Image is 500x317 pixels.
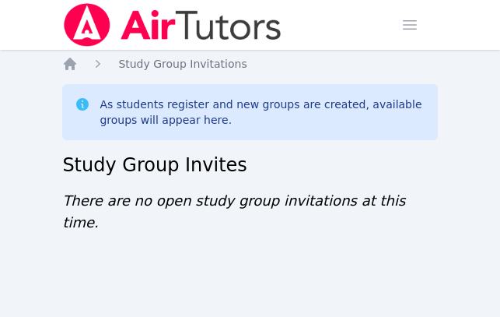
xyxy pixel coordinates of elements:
[62,153,437,178] h2: Study Group Invites
[62,3,282,47] img: Air Tutors
[100,97,425,128] div: As students register and new groups are created, available groups will appear here.
[118,58,247,70] span: Study Group Invitations
[62,192,405,231] span: There are no open study group invitations at this time.
[62,56,437,72] nav: Breadcrumb
[118,56,247,72] a: Study Group Invitations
